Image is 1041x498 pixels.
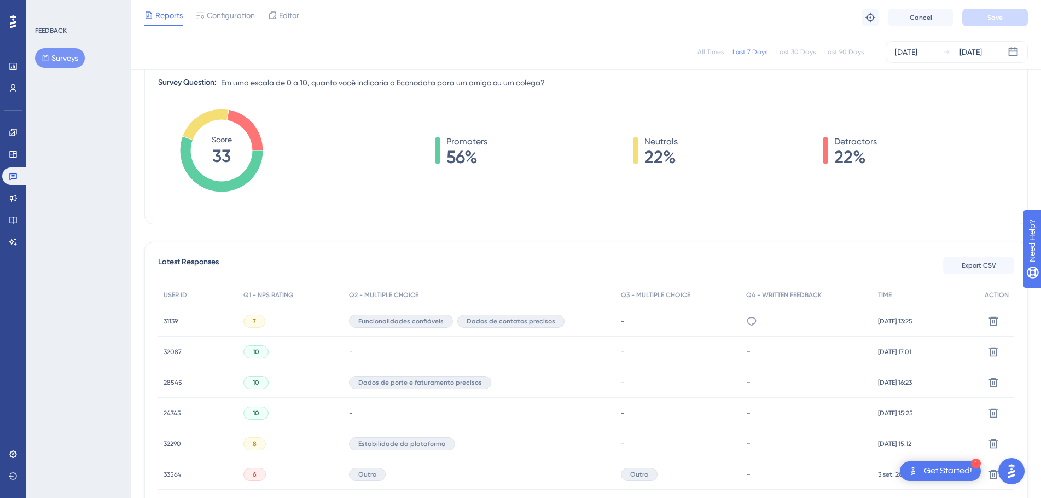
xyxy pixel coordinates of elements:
span: 7 [253,317,256,326]
div: 1 [971,459,981,468]
div: Get Started! [924,465,972,477]
div: - [746,377,867,387]
div: Last 7 Days [732,48,767,56]
span: USER ID [164,291,187,299]
span: Dados de contatos precisos [467,317,555,326]
span: 56% [446,148,487,166]
span: - [621,348,624,356]
span: Editor [279,9,299,22]
div: Survey Question: [158,76,217,89]
span: 28545 [164,378,182,387]
span: Cancel [910,13,932,22]
span: 3 set. 2025, 10:53 [878,470,929,479]
span: - [621,378,624,387]
span: - [621,409,624,418]
span: 24745 [164,409,181,418]
span: Latest Responses [158,256,219,275]
span: 10 [253,409,259,418]
button: Save [962,9,1028,26]
span: [DATE] 13:25 [878,317,912,326]
tspan: Score [212,135,232,144]
span: - [349,348,352,356]
span: Need Help? [26,3,68,16]
span: Outro [630,470,648,479]
span: 6 [253,470,257,479]
button: Surveys [35,48,85,68]
div: FEEDBACK [35,26,67,35]
span: - [349,409,352,418]
span: Detractors [834,135,877,148]
div: - [746,346,867,357]
span: [DATE] 15:25 [878,409,913,418]
span: 10 [253,378,259,387]
span: Funcionalidades confiáveis [358,317,444,326]
span: 31139 [164,317,178,326]
span: Configuration [207,9,255,22]
span: Q3 - MULTIPLE CHOICE [621,291,690,299]
div: [DATE] [959,45,982,59]
div: - [746,438,867,449]
span: 33564 [164,470,181,479]
span: 22% [834,148,877,166]
span: - [621,439,624,448]
span: [DATE] 16:23 [878,378,912,387]
button: Export CSV [943,257,1014,274]
button: Cancel [888,9,953,26]
span: Em uma escala de 0 a 10, quanto você indicaria a Econodata para um amigo ou um colega? [221,76,545,89]
span: [DATE] 15:12 [878,439,911,448]
span: 10 [253,348,259,356]
span: Q4 - WRITTEN FEEDBACK [746,291,822,299]
span: Dados de porte e faturamento precisos [358,378,482,387]
div: - [746,469,867,479]
span: Q2 - MULTIPLE CHOICE [349,291,418,299]
span: 22% [644,148,678,166]
span: ACTION [985,291,1009,299]
img: launcher-image-alternative-text [906,465,920,478]
span: Neutrals [644,135,678,148]
div: Last 90 Days [824,48,864,56]
span: 8 [253,439,257,448]
span: Promoters [446,135,487,148]
iframe: UserGuiding AI Assistant Launcher [995,455,1028,488]
span: 32087 [164,348,182,356]
span: 32290 [164,439,181,448]
span: [DATE] 17:01 [878,348,911,356]
div: Open Get Started! checklist, remaining modules: 1 [900,461,981,481]
span: Q1 - NPS RATING [243,291,293,299]
div: - [746,408,867,418]
span: Estabilidade da plataforma [358,439,446,448]
div: [DATE] [895,45,917,59]
span: Save [987,13,1003,22]
span: Outro [358,470,376,479]
span: Reports [155,9,183,22]
div: Last 30 Days [776,48,816,56]
div: All Times [697,48,724,56]
span: TIME [878,291,892,299]
span: - [621,317,624,326]
span: Export CSV [962,261,996,270]
tspan: 33 [212,146,231,166]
